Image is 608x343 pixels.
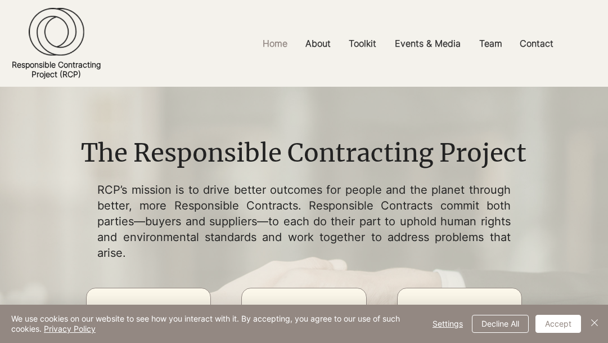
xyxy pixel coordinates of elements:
p: Toolkit [343,31,382,56]
nav: Site [210,31,608,56]
p: Events & Media [389,31,466,56]
a: About [297,31,340,56]
p: Home [257,31,293,56]
a: Events & Media [386,31,471,56]
p: About [300,31,336,56]
a: Responsible ContractingProject (RCP) [12,60,101,79]
a: Contact [511,31,563,56]
span: We use cookies on our website to see how you interact with it. By accepting, you agree to our use... [11,314,419,334]
p: Team [474,31,508,56]
a: Privacy Policy [44,324,96,333]
p: RCP’s mission is to drive better outcomes for people and the planet through better, more Responsi... [97,182,511,261]
button: Close [588,314,601,334]
a: Toolkit [340,31,386,56]
h1: The Responsible Contracting Project [61,136,547,171]
button: Accept [535,315,581,333]
a: Home [254,31,297,56]
button: Decline All [472,315,529,333]
p: Contact [514,31,559,56]
img: Close [588,316,601,329]
a: Team [471,31,511,56]
span: Settings [433,315,463,332]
